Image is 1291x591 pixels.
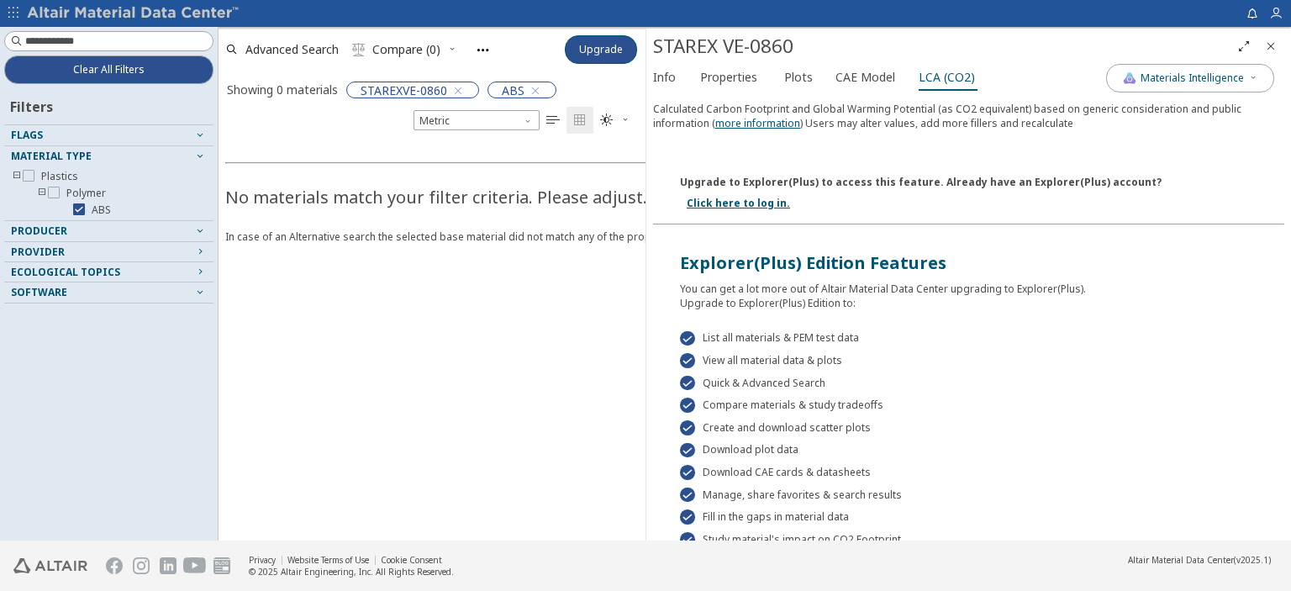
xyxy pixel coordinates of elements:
button: AI CopilotMaterials Intelligence [1106,64,1274,92]
a: more information [715,116,800,130]
span: Compare (0) [372,44,440,55]
button: Producer [4,221,213,241]
button: Software [4,282,213,303]
span: Software [11,285,67,299]
span: CAE Model [835,64,895,91]
div: Explorer(Plus) Edition Features [680,456,1257,479]
span: LCA (CO2) [919,64,975,91]
span: Properties [700,64,757,91]
span: Provider [11,245,65,259]
p: Upgrade to [680,282,1257,305]
button: Theme [593,107,637,134]
div: Upgrade to Explorer(Plus) to access this feature. Already have an Explorer(Plus) account? [680,372,1162,393]
div: Showing 0 materials [227,82,338,98]
span: Upgrade [579,43,623,56]
span: Metric [414,110,540,130]
div: Filters [4,84,61,124]
a: Cookie Consent [381,554,442,566]
button: Clear All Filters [4,55,213,84]
div:  [680,536,695,551]
a: Click here to log in. [687,400,790,414]
p: Explorer(Plus) Edition [680,305,1257,332]
img: Altair Material Data Center [27,5,241,22]
button: Table View [540,107,566,134]
div: Calculated Carbon Footprint and Global Warming Potential (as CO2 equivalent) based on generic con... [653,102,1284,137]
img: Altair Engineering [13,558,87,573]
span: Plastics [41,170,78,183]
button: Tile View [566,107,593,134]
button: Full Screen [1230,33,1257,60]
button: Flags [4,125,213,145]
button: Material Type [4,146,213,166]
span: ABS [92,203,111,217]
i:  [546,113,560,127]
div: Unit System [414,110,540,130]
button: Provider [4,242,213,262]
button: Upgrade [565,35,637,64]
span: Altair Material Data Center [1128,554,1234,566]
i:  [600,113,614,127]
button: Ecological Topics [4,262,213,282]
div: © 2025 Altair Engineering, Inc. All Rights Reserved. [249,566,454,578]
span: Flags [11,128,43,142]
a: Privacy [249,554,276,566]
img: AI Copilot [1123,71,1136,85]
span: Plots [784,64,813,91]
button: Close [1257,33,1284,60]
i: toogle group [11,170,23,183]
span: Polymer [66,187,106,200]
div: (v2025.1) [1128,554,1271,566]
span: STAREXVE-0860 [361,82,447,98]
div: You can get a lot more out of Altair Material Data Center upgrading to Explorer(Plus). Upgrade to... [680,479,1257,514]
i: toogle group [36,187,48,200]
span: Advanced Search [245,44,339,55]
div: List all materials & PEM test data [680,536,1257,551]
span: Producer [11,224,67,238]
i:  [573,113,587,127]
span: Material Type [11,149,92,163]
img: Paywall-GWP-dark [653,137,1284,352]
span: Clear All Filters [73,63,145,77]
i:  [352,43,366,56]
span: Materials Intelligence [1141,71,1244,85]
span: Info [653,64,676,91]
a: Website Terms of Use [287,554,369,566]
span: ABS [502,82,524,98]
div: STAREX VE-0860 [653,33,1230,60]
span: Ecological Topics [11,265,120,279]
